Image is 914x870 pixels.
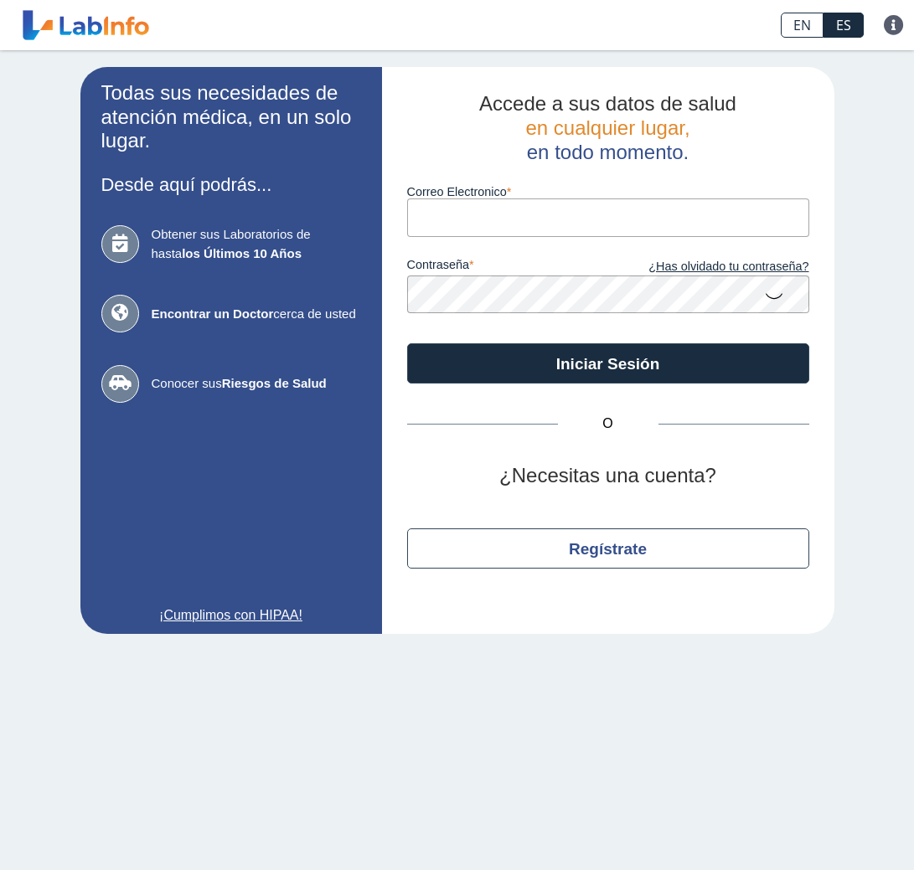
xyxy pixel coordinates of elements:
span: Conocer sus [152,374,361,394]
label: contraseña [407,258,608,276]
a: ¡Cumplimos con HIPAA! [101,605,361,625]
span: O [558,414,658,434]
h3: Desde aquí podrás... [101,174,361,195]
a: ES [824,13,864,38]
a: ¿Has olvidado tu contraseña? [608,258,809,276]
b: Encontrar un Doctor [152,306,274,321]
b: los Últimos 10 Años [182,246,302,260]
button: Regístrate [407,528,809,569]
label: Correo Electronico [407,185,809,198]
span: Accede a sus datos de salud [479,92,736,115]
span: en todo momento. [527,141,689,163]
button: Iniciar Sesión [407,343,809,384]
span: en cualquier lugar, [525,116,689,139]
span: Obtener sus Laboratorios de hasta [152,225,361,263]
a: EN [781,13,824,38]
h2: ¿Necesitas una cuenta? [407,464,809,488]
span: cerca de usted [152,305,361,324]
h2: Todas sus necesidades de atención médica, en un solo lugar. [101,81,361,153]
b: Riesgos de Salud [222,376,327,390]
